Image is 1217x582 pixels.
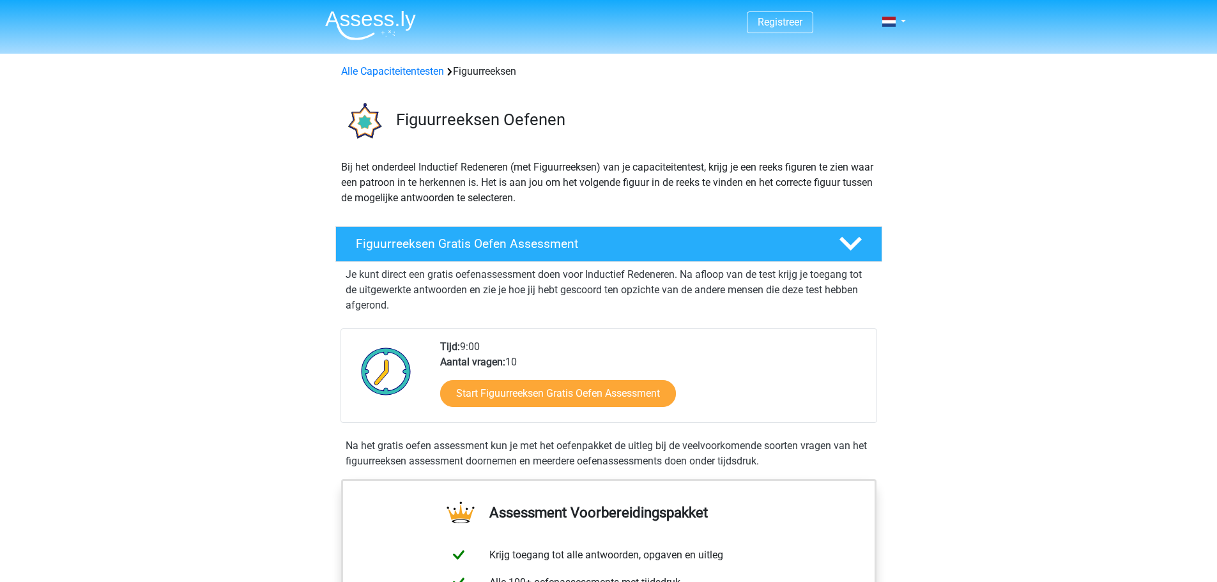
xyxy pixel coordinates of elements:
[356,236,818,251] h4: Figuurreeksen Gratis Oefen Assessment
[346,267,872,313] p: Je kunt direct een gratis oefenassessment doen voor Inductief Redeneren. Na afloop van de test kr...
[325,10,416,40] img: Assessly
[341,65,444,77] a: Alle Capaciteitentesten
[341,438,877,469] div: Na het gratis oefen assessment kun je met het oefenpakket de uitleg bij de veelvoorkomende soorte...
[758,16,802,28] a: Registreer
[336,95,390,149] img: figuurreeksen
[336,64,882,79] div: Figuurreeksen
[431,339,876,422] div: 9:00 10
[396,110,872,130] h3: Figuurreeksen Oefenen
[440,341,460,353] b: Tijd:
[440,380,676,407] a: Start Figuurreeksen Gratis Oefen Assessment
[330,226,887,262] a: Figuurreeksen Gratis Oefen Assessment
[354,339,418,403] img: Klok
[440,356,505,368] b: Aantal vragen:
[341,160,876,206] p: Bij het onderdeel Inductief Redeneren (met Figuurreeksen) van je capaciteitentest, krijg je een r...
